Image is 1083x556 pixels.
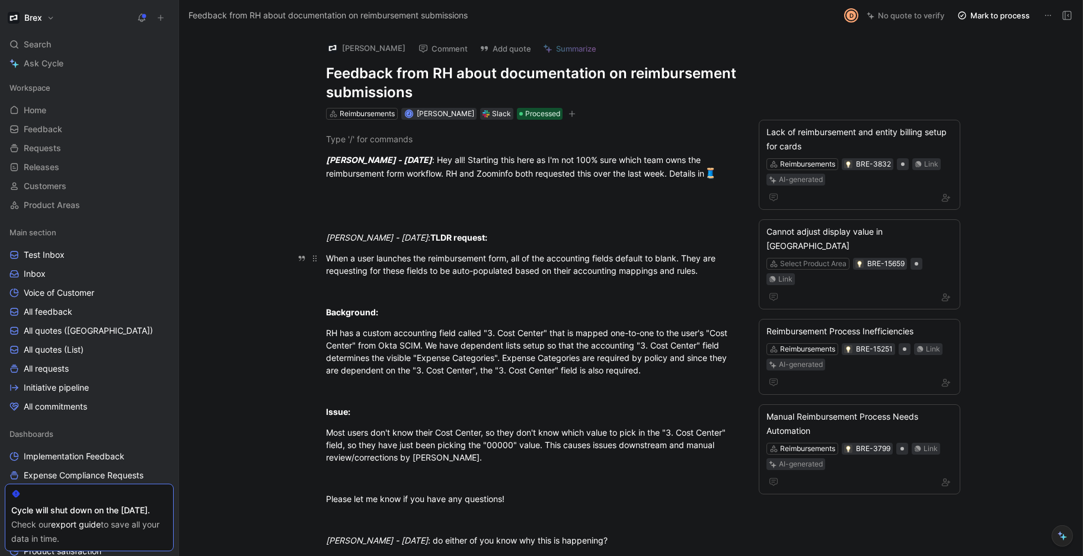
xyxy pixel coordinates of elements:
span: All requests [24,363,69,375]
div: BRE-15251 [856,343,893,355]
div: Link [926,343,940,355]
div: J [405,111,412,117]
a: Customers [5,177,174,195]
div: BRE-3799 [856,443,890,455]
span: Search [24,37,51,52]
div: Link [924,158,938,170]
img: 💡 [856,261,863,268]
span: Feedback [24,123,62,135]
div: Reimbursements [780,343,835,355]
div: Workspace [5,79,174,97]
div: : Hey all! Starting this here as I'm not 100% sure which team owns the reimbursement form workflo... [326,154,736,181]
h1: Brex [24,12,42,23]
button: Mark to process [952,7,1035,24]
a: Expense Compliance Requests [5,466,174,484]
div: BRE-3832 [856,158,891,170]
span: Releases [24,161,59,173]
div: AI-generated [779,458,823,470]
div: Processed [517,108,563,120]
span: Main section [9,226,56,238]
a: export guide [51,519,101,529]
span: All quotes (List) [24,344,84,356]
a: Home [5,101,174,119]
div: Reimbursement Process Inefficiencies [766,324,953,338]
a: Ask Cycle [5,55,174,72]
span: Feedback from RH about documentation on reimbursement submissions [189,8,468,23]
div: Most users don't know their Cost Center, so they don't know which value to pick in the "3. Cost C... [326,426,736,464]
div: : [326,231,736,244]
div: Reimbursements [340,108,395,120]
div: Cannot adjust display value in [GEOGRAPHIC_DATA] [766,225,953,253]
div: BRE-15659 [867,258,905,270]
button: 💡 [844,445,852,453]
span: All commitments [24,401,87,413]
a: All feedback [5,303,174,321]
div: Main sectionTest InboxInboxVoice of CustomerAll feedbackAll quotes ([GEOGRAPHIC_DATA])All quotes ... [5,223,174,416]
img: logo [327,42,338,54]
a: Inbox [5,265,174,283]
a: Releases [5,158,174,176]
a: Test Inbox [5,246,174,264]
div: Reimbursements [780,158,835,170]
div: Manual Reimbursement Process Needs Automation [766,410,953,438]
div: AI-generated [779,359,823,370]
strong: Issue: [326,407,350,417]
button: BrexBrex [5,9,57,26]
span: Home [24,104,46,116]
a: Product Areas [5,196,174,214]
span: Initiative pipeline [24,382,89,394]
span: Product Areas [24,199,80,211]
img: 💡 [845,161,852,168]
div: D [845,9,857,21]
span: Requests [24,142,61,154]
span: Dashboards [9,428,53,440]
span: Expense Compliance Requests [24,469,143,481]
div: Cycle will shut down on the [DATE]. [11,503,167,517]
strong: TLDR request: [430,232,487,242]
span: Voice of Customer [24,287,94,299]
em: [PERSON_NAME] - [DATE] [326,535,428,545]
em: [PERSON_NAME] - [DATE] [326,155,432,165]
span: Summarize [556,43,596,54]
span: All feedback [24,306,72,318]
span: Workspace [9,82,50,94]
div: Dashboards [5,425,174,443]
div: RH has a custom accounting field called "3. Cost Center" that is mapped one-to-one to the user's ... [326,327,736,376]
em: [PERSON_NAME] - [DATE] [326,232,428,242]
div: Slack [492,108,511,120]
span: Customers [24,180,66,192]
a: Implementation Feedback [5,448,174,465]
button: Summarize [538,40,602,57]
button: 💡 [844,160,852,168]
div: : do either of you know why this is happening? [326,534,736,547]
button: Comment [413,40,473,57]
span: Ask Cycle [24,56,63,71]
div: AI-generated [779,174,823,186]
span: 🧵 [704,167,717,179]
div: Please let me know if you have any questions! [326,493,736,505]
h1: Feedback from RH about documentation on reimbursement submissions [326,64,736,102]
span: Processed [525,108,560,120]
div: When a user launches the reimbursement form, all of the accounting fields default to blank. They ... [326,252,736,277]
span: Test Inbox [24,249,65,261]
span: Implementation Feedback [24,450,124,462]
img: 💡 [845,446,852,453]
img: Brex [8,12,20,24]
a: All commitments [5,398,174,416]
strong: Background: [326,307,378,317]
a: Voice of Customer [5,284,174,302]
span: All quotes ([GEOGRAPHIC_DATA]) [24,325,153,337]
a: All quotes ([GEOGRAPHIC_DATA]) [5,322,174,340]
div: Link [924,443,938,455]
a: All requests [5,360,174,378]
button: Add quote [474,40,536,57]
div: Reimbursements [780,443,835,455]
img: 💡 [845,346,852,353]
span: Inbox [24,268,46,280]
button: 💡 [855,260,864,268]
button: No quote to verify [861,7,950,24]
div: 💡 [844,345,852,353]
